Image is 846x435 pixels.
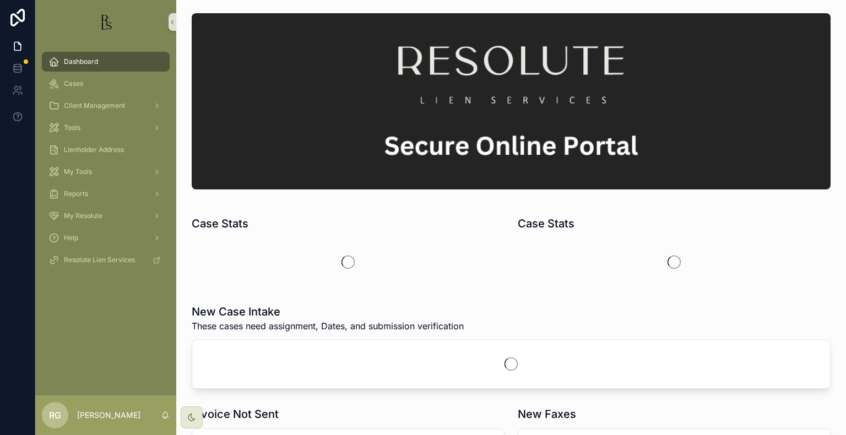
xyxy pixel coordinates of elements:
[64,255,135,264] span: Resolute Lien Services
[192,216,248,231] h1: Case Stats
[42,118,170,138] a: Tools
[42,250,170,270] a: Resolute Lien Services
[97,13,115,31] img: App logo
[64,233,78,242] span: Help
[64,145,124,154] span: Lienholder Address
[192,304,464,319] h1: New Case Intake
[35,44,176,284] div: scrollable content
[64,211,102,220] span: My Resolute
[64,189,88,198] span: Reports
[64,79,83,88] span: Cases
[64,123,80,132] span: Tools
[49,409,61,422] span: RG
[518,216,574,231] h1: Case Stats
[42,206,170,226] a: My Resolute
[42,74,170,94] a: Cases
[64,167,92,176] span: My Tools
[64,101,125,110] span: Client Management
[77,410,140,421] p: [PERSON_NAME]
[64,57,98,66] span: Dashboard
[42,52,170,72] a: Dashboard
[42,96,170,116] a: Client Management
[42,228,170,248] a: Help
[192,319,464,333] span: These cases need assignment, Dates, and submission verification
[192,406,279,422] h1: Invoice Not Sent
[42,162,170,182] a: My Tools
[42,140,170,160] a: Lienholder Address
[42,184,170,204] a: Reports
[518,406,576,422] h1: New Faxes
